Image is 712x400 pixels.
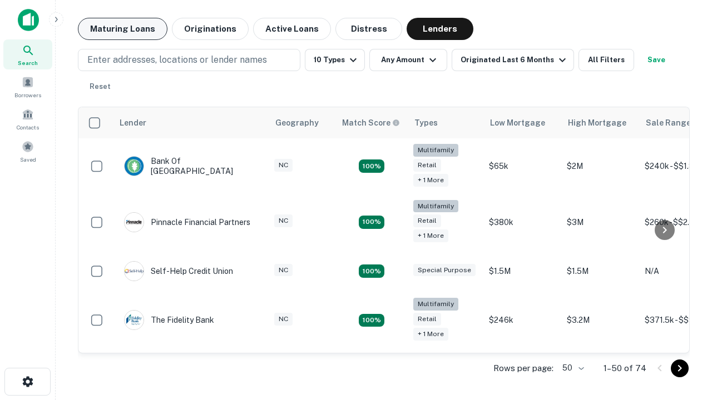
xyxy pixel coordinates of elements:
[78,18,167,40] button: Maturing Loans
[413,174,448,187] div: + 1 more
[461,53,569,67] div: Originated Last 6 Months
[646,116,691,129] div: Sale Range
[414,116,438,129] div: Types
[413,200,458,213] div: Multifamily
[274,313,293,326] div: NC
[125,157,144,176] img: picture
[671,359,689,377] button: Go to next page
[20,155,36,164] span: Saved
[413,214,441,227] div: Retail
[413,328,448,341] div: + 1 more
[125,213,144,232] img: picture
[14,91,41,99] span: Borrowers
[125,262,144,281] img: picture
[269,107,335,138] th: Geography
[561,194,639,251] td: $3M
[413,229,448,242] div: + 1 more
[124,212,250,232] div: Pinnacle Financial Partners
[483,250,561,292] td: $1.5M
[359,159,384,173] div: Matching Properties: 17, hasApolloMatch: undefined
[408,107,483,138] th: Types
[3,39,52,69] a: Search
[3,72,52,102] a: Borrowers
[369,49,447,71] button: Any Amount
[342,117,398,129] h6: Match Score
[82,76,118,98] button: Reset
[407,18,473,40] button: Lenders
[3,104,52,134] a: Contacts
[413,298,458,311] div: Multifamily
[274,214,293,227] div: NC
[124,261,233,281] div: Self-help Credit Union
[18,9,39,31] img: capitalize-icon.png
[413,313,441,326] div: Retail
[87,53,267,67] p: Enter addresses, locations or lender names
[17,123,39,132] span: Contacts
[3,136,52,166] a: Saved
[359,216,384,229] div: Matching Properties: 17, hasApolloMatch: undefined
[335,107,408,138] th: Capitalize uses an advanced AI algorithm to match your search with the best lender. The match sco...
[561,292,639,348] td: $3.2M
[359,314,384,327] div: Matching Properties: 10, hasApolloMatch: undefined
[639,49,674,71] button: Save your search to get updates of matches that match your search criteria.
[359,264,384,278] div: Matching Properties: 11, hasApolloMatch: undefined
[124,156,258,176] div: Bank Of [GEOGRAPHIC_DATA]
[18,58,38,67] span: Search
[113,107,269,138] th: Lender
[561,250,639,292] td: $1.5M
[172,18,249,40] button: Originations
[413,144,458,157] div: Multifamily
[483,138,561,194] td: $65k
[120,116,146,129] div: Lender
[483,292,561,348] td: $246k
[275,116,319,129] div: Geography
[604,362,646,375] p: 1–50 of 74
[305,49,365,71] button: 10 Types
[274,264,293,277] div: NC
[578,49,634,71] button: All Filters
[561,138,639,194] td: $2M
[452,49,574,71] button: Originated Last 6 Months
[483,194,561,251] td: $380k
[568,116,626,129] div: High Mortgage
[274,159,293,172] div: NC
[493,362,553,375] p: Rows per page:
[253,18,331,40] button: Active Loans
[656,276,712,329] iframe: Chat Widget
[413,264,476,277] div: Special Purpose
[335,18,402,40] button: Distress
[561,107,639,138] th: High Mortgage
[78,49,300,71] button: Enter addresses, locations or lender names
[490,116,545,129] div: Low Mortgage
[124,310,214,330] div: The Fidelity Bank
[558,360,586,376] div: 50
[483,107,561,138] th: Low Mortgage
[125,311,144,329] img: picture
[413,159,441,172] div: Retail
[342,117,400,129] div: Capitalize uses an advanced AI algorithm to match your search with the best lender. The match sco...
